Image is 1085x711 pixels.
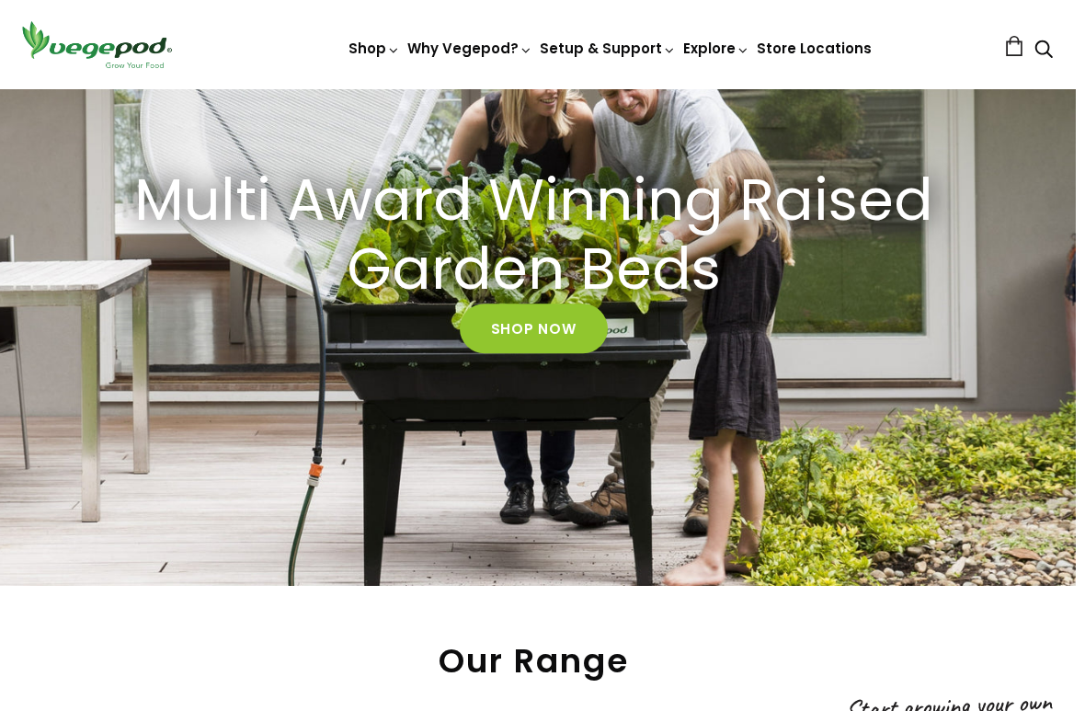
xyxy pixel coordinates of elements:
a: Search [1034,41,1053,61]
h2: Our Range [14,641,1053,681]
img: Vegepod [14,18,179,71]
h2: Multi Award Winning Raised Garden Beds [120,166,947,304]
a: Setup & Support [540,39,676,58]
a: Shop [348,39,400,58]
a: Explore [683,39,749,58]
a: Shop Now [460,304,608,354]
a: Why Vegepod? [407,39,532,58]
a: Store Locations [757,39,872,58]
a: Multi Award Winning Raised Garden Beds [96,166,972,304]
